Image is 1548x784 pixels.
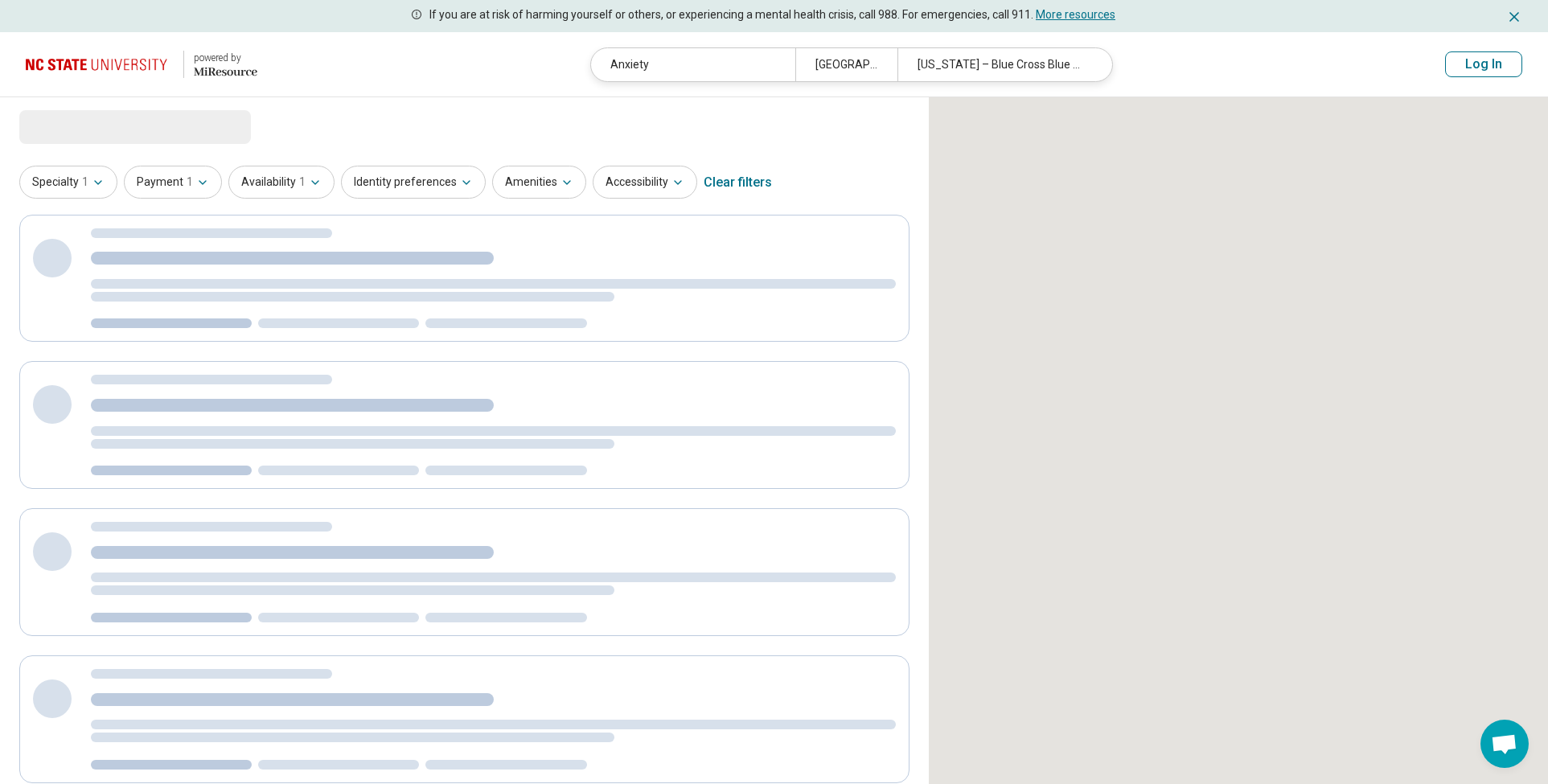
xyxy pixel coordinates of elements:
button: Amenities [492,166,586,199]
span: 1 [82,174,88,191]
div: Clear filters [704,163,772,202]
span: 1 [187,174,193,191]
a: More resources [1036,8,1115,21]
button: Accessibility [593,166,697,199]
button: Payment1 [124,166,222,199]
button: Dismiss [1506,6,1522,26]
button: Identity preferences [341,166,486,199]
button: Specialty1 [19,166,117,199]
p: If you are at risk of harming yourself or others, or experiencing a mental health crisis, call 98... [429,6,1115,23]
a: North Carolina State University powered by [26,45,257,84]
span: Loading... [19,110,154,142]
div: [GEOGRAPHIC_DATA], [GEOGRAPHIC_DATA] [795,48,897,81]
div: [US_STATE] – Blue Cross Blue Shield [897,48,1102,81]
button: Availability1 [228,166,335,199]
div: powered by [194,51,257,65]
span: 1 [299,174,306,191]
div: Open chat [1480,720,1529,768]
div: Anxiety [591,48,795,81]
button: Log In [1445,51,1522,77]
img: North Carolina State University [26,45,174,84]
